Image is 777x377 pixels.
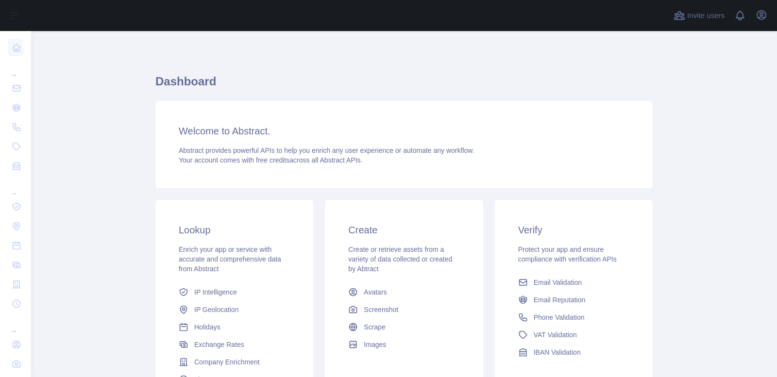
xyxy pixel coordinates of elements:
a: Avatars [344,283,463,301]
span: Enrich your app or service with accurate and comprehensive data from Abstract [179,246,281,273]
span: Protect your app and ensure compliance with verification APIs [518,246,617,263]
span: Scrape [364,322,385,332]
a: IP Geolocation [175,301,294,318]
a: Phone Validation [514,309,633,326]
a: IP Intelligence [175,283,294,301]
span: free credits [256,156,289,164]
div: ... [8,58,23,78]
span: Email Validation [534,278,582,287]
a: Screenshot [344,301,463,318]
span: Abstract provides powerful APIs to help you enrich any user experience or automate any workflow. [179,147,474,154]
h3: Create [348,223,459,237]
span: Holidays [194,322,220,332]
h1: Dashboard [155,74,653,97]
span: VAT Validation [534,330,577,340]
a: Email Validation [514,274,633,291]
span: Screenshot [364,305,398,314]
a: Scrape [344,318,463,336]
a: Exchange Rates [175,336,294,353]
span: Company Enrichment [194,357,260,367]
a: Company Enrichment [175,353,294,371]
div: ... [8,177,23,196]
span: Avatars [364,287,387,297]
span: Create or retrieve assets from a variety of data collected or created by Abtract [348,246,452,273]
span: Exchange Rates [194,340,244,349]
span: Images [364,340,386,349]
button: Invite users [672,8,726,23]
a: IBAN Validation [514,344,633,361]
h3: Verify [518,223,629,237]
span: Invite users [687,10,725,21]
h3: Lookup [179,223,290,237]
div: ... [8,314,23,334]
span: Your account comes with across all Abstract APIs. [179,156,362,164]
span: IBAN Validation [534,347,581,357]
a: VAT Validation [514,326,633,344]
a: Email Reputation [514,291,633,309]
span: Phone Validation [534,312,585,322]
span: Email Reputation [534,295,586,305]
span: IP Geolocation [194,305,239,314]
h3: Welcome to Abstract. [179,124,629,138]
a: Holidays [175,318,294,336]
span: IP Intelligence [194,287,237,297]
a: Images [344,336,463,353]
